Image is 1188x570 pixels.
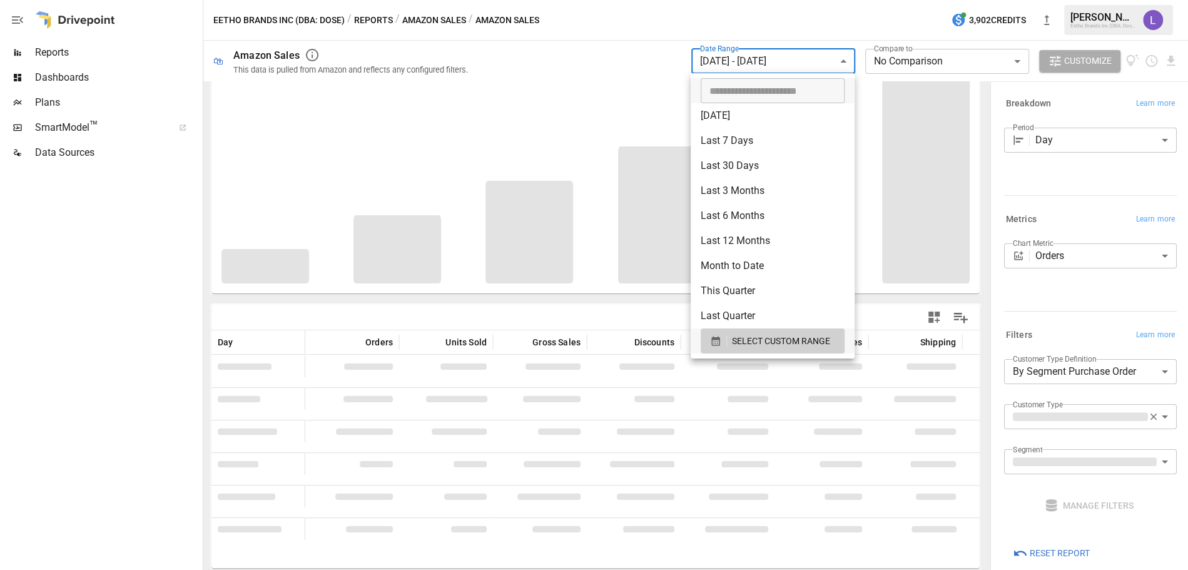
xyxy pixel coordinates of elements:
[701,328,845,354] button: SELECT CUSTOM RANGE
[691,178,855,203] li: Last 3 Months
[732,333,830,349] span: SELECT CUSTOM RANGE
[691,203,855,228] li: Last 6 Months
[691,278,855,303] li: This Quarter
[691,128,855,153] li: Last 7 Days
[691,303,855,328] li: Last Quarter
[691,228,855,253] li: Last 12 Months
[691,103,855,128] li: [DATE]
[691,153,855,178] li: Last 30 Days
[691,253,855,278] li: Month to Date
